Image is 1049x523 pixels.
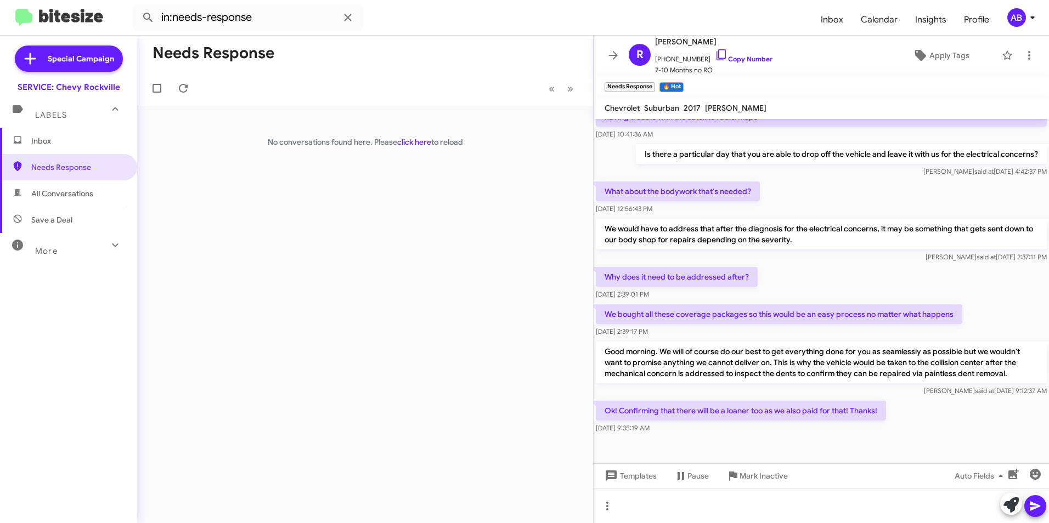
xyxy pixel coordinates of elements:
[655,65,772,76] span: 7-10 Months no RO
[852,4,906,36] a: Calendar
[955,4,998,36] a: Profile
[543,77,580,100] nav: Page navigation example
[740,466,788,486] span: Mark Inactive
[812,4,852,36] a: Inbox
[1007,8,1026,27] div: AB
[153,44,274,62] h1: Needs Response
[906,4,955,36] a: Insights
[31,135,125,146] span: Inbox
[684,103,701,113] span: 2017
[596,130,653,138] span: [DATE] 10:41:36 AM
[955,466,1007,486] span: Auto Fields
[923,167,1047,175] span: [PERSON_NAME] [DATE] 4:42:37 PM
[15,46,123,72] a: Special Campaign
[924,386,1047,395] span: [PERSON_NAME] [DATE] 9:12:37 AM
[687,466,709,486] span: Pause
[605,82,655,92] small: Needs Response
[31,162,125,173] span: Needs Response
[596,290,649,298] span: [DATE] 2:39:01 PM
[31,214,72,225] span: Save a Deal
[35,246,58,256] span: More
[596,204,652,213] span: [DATE] 12:56:43 PM
[655,48,772,65] span: [PHONE_NUMBER]
[596,424,650,432] span: [DATE] 9:35:19 AM
[596,327,648,336] span: [DATE] 2:39:17 PM
[602,466,657,486] span: Templates
[596,267,758,287] p: Why does it need to be addressed after?
[567,82,573,95] span: »
[596,401,886,420] p: Ok! Confirming that there will be a loaner too as we also paid for that! Thanks!
[137,137,593,147] p: No conversations found here. Please to reload
[715,55,772,63] a: Copy Number
[397,137,431,147] a: click here
[605,103,640,113] span: Chevrolet
[644,103,679,113] span: Suburban
[929,46,969,65] span: Apply Tags
[885,46,996,65] button: Apply Tags
[946,466,1016,486] button: Auto Fields
[636,144,1047,164] p: Is there a particular day that you are able to drop off the vehicle and leave it with us for the ...
[655,35,772,48] span: [PERSON_NAME]
[18,82,120,93] div: SERVICE: Chevy Rockville
[561,77,580,100] button: Next
[542,77,561,100] button: Previous
[35,110,67,120] span: Labels
[998,8,1037,27] button: AB
[594,466,666,486] button: Templates
[705,103,766,113] span: [PERSON_NAME]
[596,304,962,324] p: We bought all these coverage packages so this would be an easy process no matter what happens
[596,342,1047,383] p: Good morning. We will of course do our best to get everything done for you as seamlessly as possi...
[596,181,760,201] p: What about the bodywork that's needed?
[31,188,93,199] span: All Conversations
[659,82,683,92] small: 🔥 Hot
[974,167,994,175] span: said at
[975,386,994,395] span: said at
[596,219,1047,249] p: We would have to address that after the diagnosis for the electrical concerns, it may be somethin...
[718,466,797,486] button: Mark Inactive
[636,46,644,64] span: R
[549,82,555,95] span: «
[977,253,996,261] span: said at
[926,253,1047,261] span: [PERSON_NAME] [DATE] 2:37:11 PM
[48,53,114,64] span: Special Campaign
[133,4,363,31] input: Search
[666,466,718,486] button: Pause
